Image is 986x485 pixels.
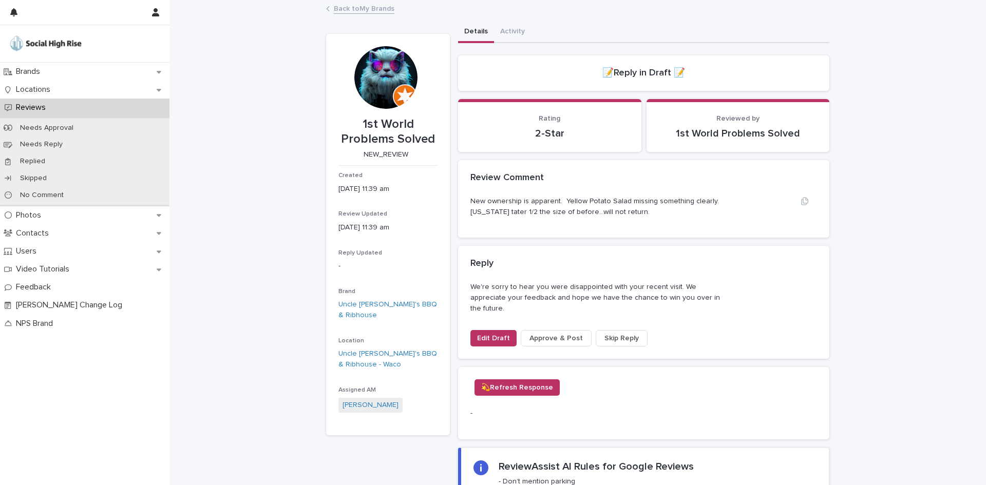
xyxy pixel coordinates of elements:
[481,382,553,393] span: 💫Refresh Response
[338,338,364,344] span: Location
[470,172,544,184] h2: Review Comment
[494,22,531,43] button: Activity
[470,282,730,314] p: We're sorry to hear you were disappointed with your recent visit. We appreciate your feedback and...
[338,211,387,217] span: Review Updated
[539,115,560,122] span: Rating
[334,2,394,14] a: Back toMy Brands
[12,157,53,166] p: Replied
[470,408,578,419] p: -
[12,210,49,220] p: Photos
[338,222,438,233] p: [DATE] 11:39 am
[12,103,54,112] p: Reviews
[12,174,55,183] p: Skipped
[470,258,494,269] h2: Reply
[338,348,438,370] a: Uncle [PERSON_NAME]'s BBQ & Ribhouse - Waco
[338,288,355,295] span: Brand
[458,22,494,43] button: Details
[470,127,629,140] p: 2-Star
[338,150,433,159] p: NEW_REVIEW
[338,172,363,179] span: Created
[521,330,592,346] button: Approve & Post
[12,228,57,238] p: Contacts
[12,124,82,132] p: Needs Approval
[470,196,730,218] p: New ownership is apparent. Yellow Potato Salad missing something clearly. [US_STATE] tater 1/2 th...
[338,184,438,195] p: [DATE] 11:39 am
[716,115,760,122] span: Reviewed by
[12,246,45,256] p: Users
[499,460,694,473] h2: ReviewAssist AI Rules for Google Reviews
[12,319,61,328] p: NPS Brand
[338,250,382,256] span: Reply Updated
[12,300,130,310] p: [PERSON_NAME] Change Log
[338,387,376,393] span: Assigned AM
[602,68,685,79] h2: 📝Reply in Draft 📝
[343,400,399,411] a: [PERSON_NAME]
[529,333,583,343] span: Approve & Post
[12,264,78,274] p: Video Tutorials
[475,379,560,396] button: 💫Refresh Response
[338,117,438,147] p: 1st World Problems Solved
[12,140,71,149] p: Needs Reply
[604,333,639,343] span: Skip Reply
[12,282,59,292] p: Feedback
[338,299,438,321] a: Uncle [PERSON_NAME]'s BBQ & Ribhouse
[8,33,83,54] img: o5DnuTxEQV6sW9jFYBBf
[470,330,517,346] button: Edit Draft
[596,330,648,346] button: Skip Reply
[12,85,59,94] p: Locations
[12,191,72,200] p: No Comment
[12,67,48,76] p: Brands
[338,261,438,271] p: -
[659,127,818,140] p: 1st World Problems Solved
[477,333,510,343] span: Edit Draft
